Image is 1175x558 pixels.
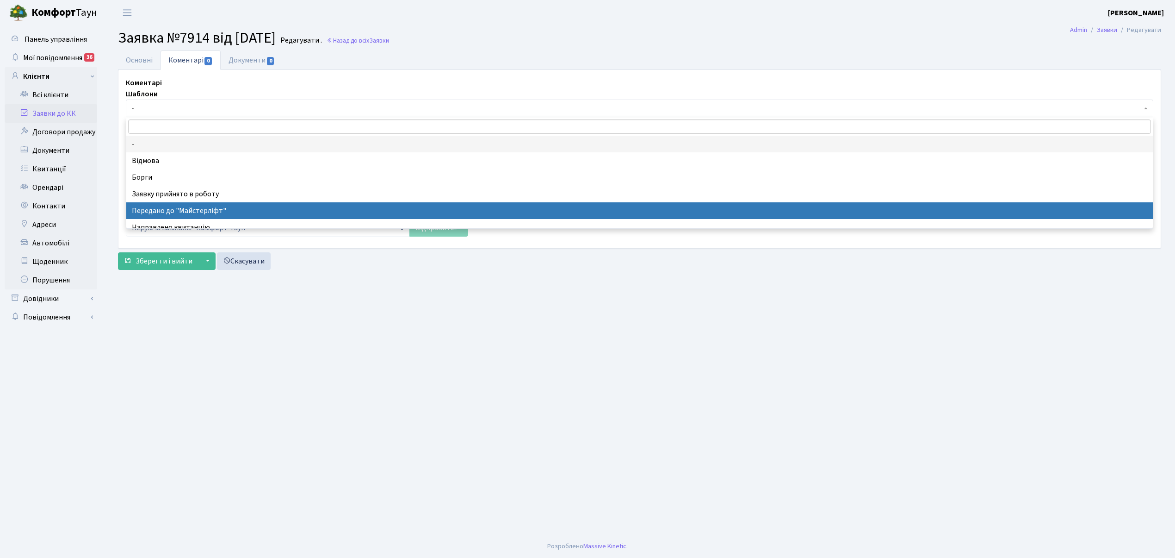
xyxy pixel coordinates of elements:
a: Документи [5,141,97,160]
a: Адреси [5,215,97,234]
a: Щоденник [5,252,97,271]
a: Мої повідомлення36 [5,49,97,67]
small: Редагувати . [278,36,322,45]
a: Admin [1070,25,1087,35]
label: Шаблони [126,88,158,100]
button: Переключити навігацію [116,5,139,20]
a: Заявки [1097,25,1117,35]
body: Rich Text Area. Press ALT-0 for help. [7,7,1019,18]
label: Коментарі [126,77,162,88]
span: Таун [31,5,97,21]
span: - [132,104,1142,113]
a: Назад до всіхЗаявки [327,36,389,45]
a: Заявки до КК [5,104,97,123]
img: logo.png [9,4,28,22]
li: - [126,136,1152,152]
span: 0 [267,57,274,65]
a: Автомобілі [5,234,97,252]
a: [PERSON_NAME] [1108,7,1164,19]
span: Заявки [369,36,389,45]
span: Зберегти і вийти [136,256,192,266]
a: Скасувати [217,252,271,270]
li: Направлено квитанцію [126,219,1152,236]
b: [PERSON_NAME] [1108,8,1164,18]
b: Комфорт [31,5,76,20]
div: Розроблено . [547,541,628,552]
span: - [126,100,1153,117]
a: Повідомлення [5,308,97,326]
span: Заявка №7914 від [DATE] [118,27,276,49]
a: Клієнти [5,67,97,86]
a: Квитанції [5,160,97,178]
a: Основні [118,50,161,70]
a: Порушення [5,271,97,289]
li: Заявку прийнято в роботу [126,186,1152,202]
li: Борги [126,169,1152,186]
li: Передано до "Майстерліфт" [126,202,1152,219]
li: Редагувати [1117,25,1161,35]
div: 36 [84,53,94,62]
a: Панель управління [5,30,97,49]
nav: breadcrumb [1056,20,1175,40]
a: Документи [221,50,283,70]
button: Зберегти і вийти [118,252,198,270]
a: Massive Kinetic [583,541,626,551]
a: Договори продажу [5,123,97,141]
a: Контакти [5,197,97,215]
a: Орендарі [5,178,97,197]
span: Мої повідомлення [23,53,82,63]
a: Довідники [5,289,97,308]
li: Відмова [126,152,1152,169]
a: Всі клієнти [5,86,97,104]
span: Панель управління [25,34,87,44]
span: 0 [204,57,212,65]
a: Коментарі [161,50,221,70]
